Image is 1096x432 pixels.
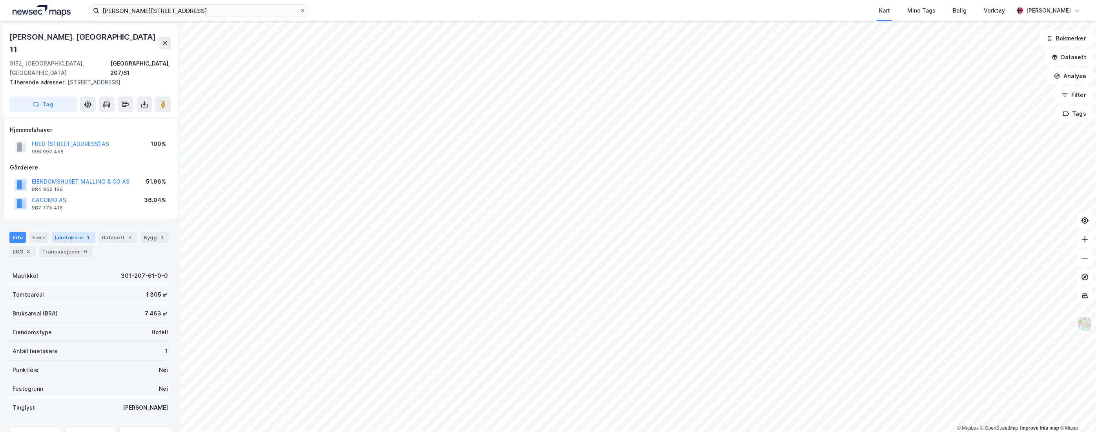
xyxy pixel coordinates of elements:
[29,232,49,243] div: Eiere
[1057,394,1096,432] div: Kontrollprogram for chat
[13,309,58,318] div: Bruksareal (BRA)
[146,177,166,186] div: 51.96%
[126,233,134,241] div: 4
[9,97,77,112] button: Tag
[39,246,93,257] div: Transaksjoner
[146,290,168,299] div: 1 305 ㎡
[123,403,168,412] div: [PERSON_NAME]
[907,6,936,15] div: Mine Tags
[145,309,168,318] div: 7 463 ㎡
[10,125,171,135] div: Hjemmelshaver
[110,59,171,78] div: [GEOGRAPHIC_DATA], 207/61
[159,384,168,394] div: Nei
[13,290,44,299] div: Tomteareal
[84,233,92,241] div: 1
[1056,106,1093,122] button: Tags
[1020,425,1059,431] a: Improve this map
[144,195,166,205] div: 36.04%
[879,6,890,15] div: Kart
[13,346,58,356] div: Antall leietakere
[151,139,166,149] div: 100%
[9,232,26,243] div: Info
[98,232,137,243] div: Datasett
[980,425,1018,431] a: OpenStreetMap
[13,328,52,337] div: Eiendomstype
[9,78,165,87] div: [STREET_ADDRESS]
[82,248,89,255] div: 6
[99,5,299,16] input: Søk på adresse, matrikkel, gårdeiere, leietakere eller personer
[13,384,43,394] div: Festegrunn
[151,328,168,337] div: Hotell
[1047,68,1093,84] button: Analyse
[32,186,63,193] div: 984 955 189
[13,5,71,16] img: logo.a4113a55bc3d86da70a041830d287a7e.svg
[9,79,67,86] span: Tilhørende adresser:
[1078,317,1092,332] img: Z
[32,205,63,211] div: 987 775 416
[957,425,979,431] a: Mapbox
[1040,31,1093,46] button: Bokmerker
[52,232,95,243] div: Leietakere
[984,6,1005,15] div: Verktøy
[13,365,38,375] div: Punktleie
[1055,87,1093,103] button: Filter
[9,246,36,257] div: ESG
[1057,394,1096,432] iframe: Chat Widget
[9,31,159,56] div: [PERSON_NAME]. [GEOGRAPHIC_DATA] 11
[159,233,166,241] div: 1
[1026,6,1071,15] div: [PERSON_NAME]
[121,271,168,281] div: 301-207-61-0-0
[13,271,38,281] div: Matrikkel
[1045,49,1093,65] button: Datasett
[9,59,110,78] div: 0152, [GEOGRAPHIC_DATA], [GEOGRAPHIC_DATA]
[25,248,33,255] div: 3
[32,149,64,155] div: 996 997 456
[140,232,170,243] div: Bygg
[165,346,168,356] div: 1
[953,6,967,15] div: Bolig
[159,365,168,375] div: Nei
[13,403,35,412] div: Tinglyst
[10,163,171,172] div: Gårdeiere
